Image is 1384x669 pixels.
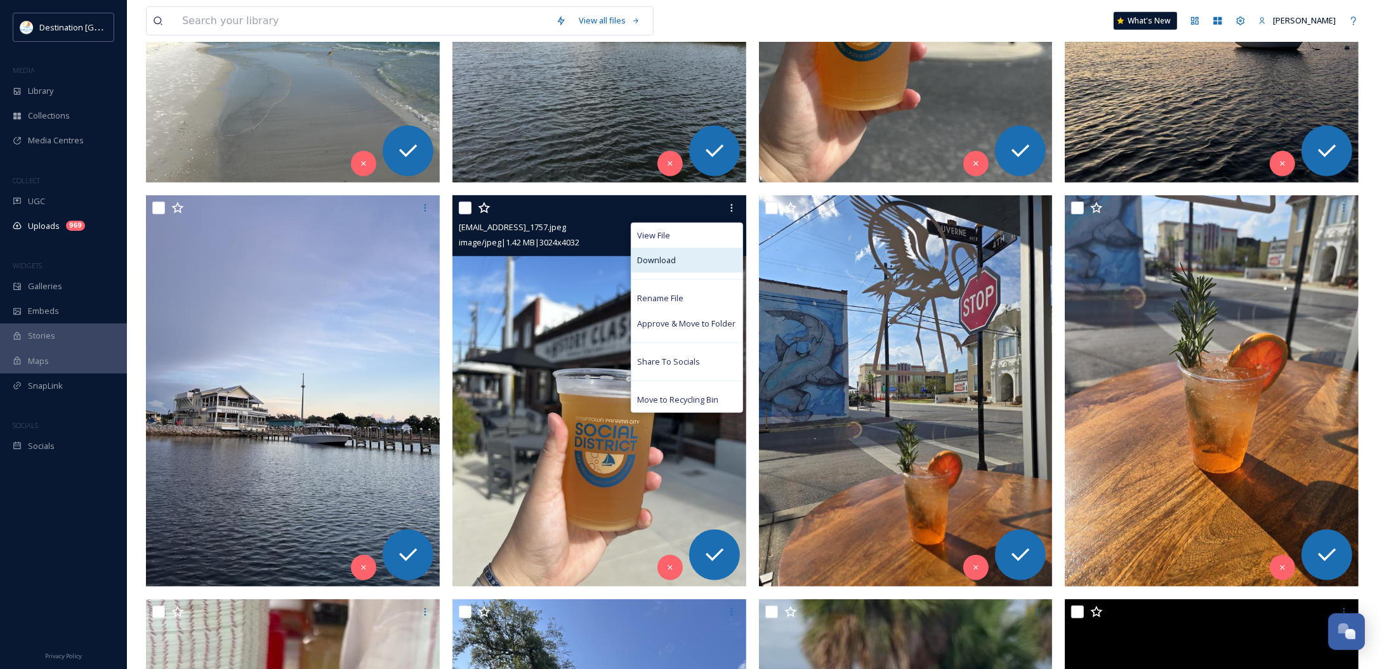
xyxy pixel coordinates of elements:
[638,254,676,266] span: Download
[638,292,684,304] span: Rename File
[28,355,49,367] span: Maps
[176,7,550,35] input: Search your library
[146,195,440,587] img: ext_1758032945.294424_Social@destinationpanamacity.com-IMG_1561.jpeg
[45,652,82,660] span: Privacy Policy
[28,440,55,452] span: Socials
[459,221,566,233] span: [EMAIL_ADDRESS]_1757.jpeg
[28,280,62,292] span: Galleries
[13,65,35,75] span: MEDIA
[39,21,166,33] span: Destination [GEOGRAPHIC_DATA]
[572,8,647,33] a: View all files
[28,134,84,146] span: Media Centres
[28,220,60,232] span: Uploads
[759,195,1053,587] img: ext_1757519950.443349_jessica.jb.bright@gmail.com-20250907_155201.jpg
[459,237,579,248] span: image/jpeg | 1.42 MB | 3024 x 4032
[45,647,82,663] a: Privacy Policy
[28,85,53,97] span: Library
[13,261,42,270] span: WIDGETS
[452,195,746,587] img: ext_1758032945.292709_Social@destinationpanamacity.com-IMG_1757.jpeg
[1273,15,1336,26] span: [PERSON_NAME]
[13,176,40,185] span: COLLECT
[28,195,45,207] span: UGC
[28,330,55,342] span: Stories
[1252,8,1342,33] a: [PERSON_NAME]
[20,21,33,34] img: download.png
[1065,195,1359,587] img: ext_1757519950.450567_jessica.jb.bright@gmail.com-20250907_155206.jpg
[638,230,671,242] span: View File
[28,110,70,122] span: Collections
[638,356,701,368] span: Share To Socials
[638,394,719,406] span: Move to Recycling Bin
[1114,12,1177,30] a: What's New
[28,305,59,317] span: Embeds
[1328,613,1365,650] button: Open Chat
[28,380,63,392] span: SnapLink
[638,318,736,330] span: Approve & Move to Folder
[13,420,38,430] span: SOCIALS
[66,221,85,231] div: 969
